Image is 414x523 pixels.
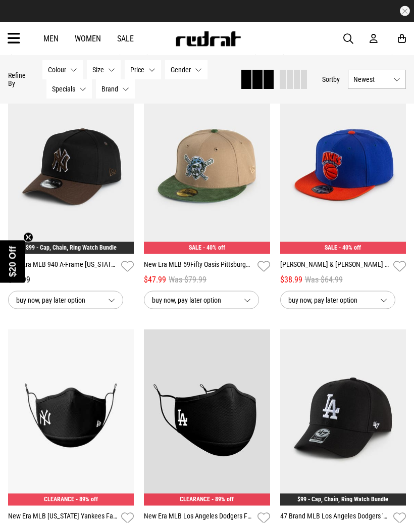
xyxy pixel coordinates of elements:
[280,274,302,286] span: $38.99
[325,244,337,251] span: SALE
[16,294,100,306] span: buy now, pay later option
[101,85,118,93] span: Brand
[144,329,270,506] img: New Era Mlb Los Angeles Dodgers Face Mask in Black
[297,496,388,503] a: $99 - Cap, Chain, Ring Watch Bundle
[339,244,361,251] span: - 40% off
[212,496,234,503] span: - 89% off
[76,496,98,503] span: - 89% off
[144,274,166,286] span: $47.99
[348,70,406,89] button: Newest
[288,294,372,306] span: buy now, pay later option
[144,259,253,274] a: New Era MLB 59Fifty Oasis Pittsburgh Pirates Cap
[8,4,38,34] button: Open LiveChat chat widget
[353,75,389,83] span: Newest
[44,496,74,503] span: CLEARANCE
[117,34,134,43] a: Sale
[52,85,75,93] span: Specials
[280,78,406,254] img: Mitchell & Ness Mlb New York Knicks Tm 2 Tone 2.0 Fitted Cap in Blue
[92,66,104,74] span: Size
[87,60,121,79] button: Size
[280,259,389,274] a: [PERSON_NAME] & [PERSON_NAME] MLB [US_STATE] Knicks TM 2 Tone 2.0 Fitted Cap
[48,66,66,74] span: Colour
[8,291,123,309] button: buy now, pay later option
[8,259,117,274] a: New Era MLB 940 A-Frame [US_STATE] Yankees Grizzly Black Walnut Snapback Cap
[125,60,161,79] button: Price
[203,244,225,251] span: - 40% off
[46,79,92,99] button: Specials
[152,294,236,306] span: buy now, pay later option
[171,66,191,74] span: Gender
[96,79,135,99] button: Brand
[8,246,18,277] span: $20 Off
[8,71,27,87] p: Refine By
[8,78,134,254] img: New Era Mlb 940 A-frame New York Yankees Grizzly Black Walnut Snapback Cap in Black
[130,66,144,74] span: Price
[42,60,83,79] button: Colour
[43,34,59,43] a: Men
[165,60,208,79] button: Gender
[169,274,206,286] span: Was $79.99
[280,329,406,506] img: 47 Brand Mlb Los Angeles Dodgers '47 Mvp Snapback Cap in Black
[180,496,210,503] span: CLEARANCE
[8,329,134,506] img: New Era Mlb New York Yankees Face Mask in Black
[8,274,134,286] div: $59.99
[75,34,101,43] a: Women
[189,244,201,251] span: SALE
[26,244,117,251] a: $99 - Cap, Chain, Ring Watch Bundle
[23,232,33,243] button: Close teaser
[144,78,270,254] img: New Era Mlb 59fifty Oasis Pittsburgh Pirates Cap in Brown
[280,291,395,309] button: buy now, pay later option
[175,31,241,46] img: Redrat logo
[305,274,343,286] span: Was $64.99
[333,75,340,83] span: by
[131,6,283,16] iframe: Customer reviews powered by Trustpilot
[144,291,259,309] button: buy now, pay later option
[322,73,340,85] button: Sortby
